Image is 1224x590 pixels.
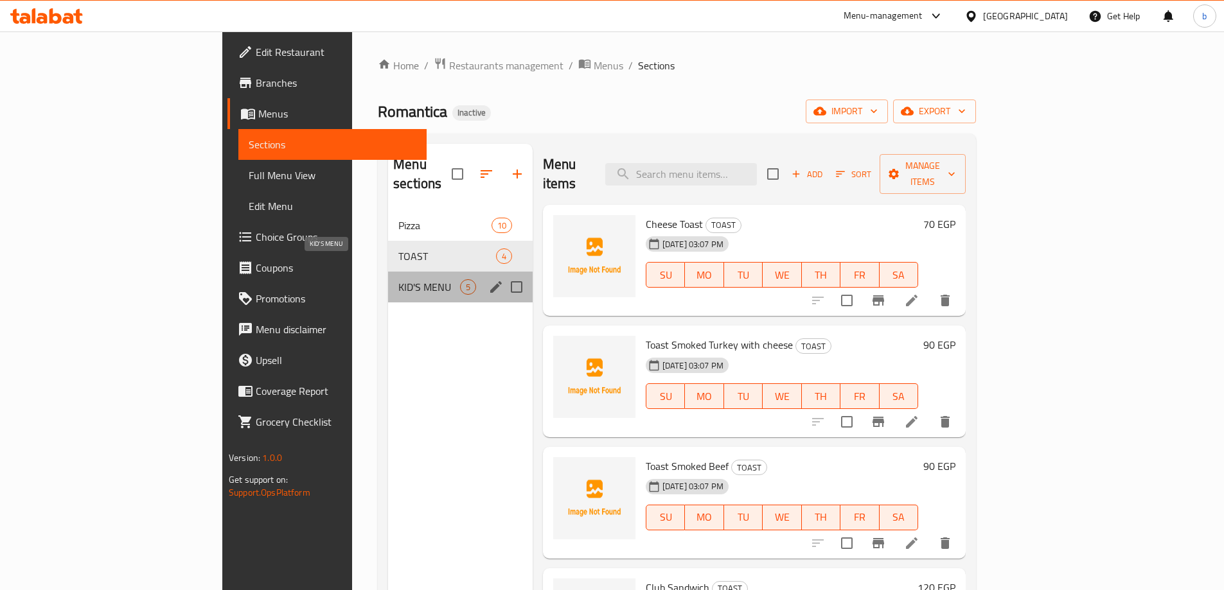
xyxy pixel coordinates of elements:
span: Pizza [398,218,491,233]
div: Menu-management [844,8,923,24]
span: Promotions [256,291,416,306]
div: items [496,248,512,264]
button: TH [802,383,840,409]
button: TH [802,262,840,288]
span: SA [885,508,913,526]
button: Branch-specific-item [863,528,894,559]
span: [DATE] 03:07 PM [657,480,729,492]
span: [DATE] 03:07 PM [657,360,729,372]
span: Select to update [833,287,860,314]
span: FR [846,266,874,284]
a: Edit menu item [904,535,919,551]
img: Cheese Toast [553,215,635,297]
a: Coupons [227,252,427,283]
button: FR [840,383,879,409]
button: delete [930,406,961,437]
span: WE [768,266,796,284]
button: TU [724,262,763,288]
h2: Menu items [543,155,590,193]
span: Coverage Report [256,383,416,399]
button: SU [646,383,685,409]
span: TOAST [706,218,741,232]
span: Get support on: [229,471,288,488]
span: Menus [258,106,416,121]
div: TOAST [398,248,496,264]
span: b [1202,9,1207,23]
span: Add [790,167,824,182]
span: 10 [492,220,511,232]
span: MO [690,508,718,526]
button: edit [486,277,506,297]
span: Restaurants management [449,58,563,73]
span: Toast Smoked Beef [646,456,729,476]
button: Branch-specific-item [863,406,894,437]
nav: breadcrumb [378,57,976,74]
button: Manage items [880,154,966,194]
span: SU [652,508,680,526]
span: Menus [594,58,623,73]
a: Full Menu View [238,160,427,191]
span: Inactive [452,107,491,118]
span: TOAST [796,339,831,354]
span: Select to update [833,530,860,557]
span: Sort items [828,164,880,184]
span: [DATE] 03:07 PM [657,238,729,250]
button: export [893,100,976,123]
span: Select to update [833,408,860,435]
span: TH [807,266,835,284]
a: Grocery Checklist [227,406,427,437]
button: SA [880,383,918,409]
button: Branch-specific-item [863,285,894,316]
span: Edit Restaurant [256,44,416,60]
span: WE [768,387,796,406]
span: SU [652,387,680,406]
a: Choice Groups [227,221,427,252]
li: / [569,58,573,73]
span: export [903,103,966,119]
span: 5 [461,281,475,293]
button: import [806,100,888,123]
span: Coupons [256,260,416,275]
a: Menu disclaimer [227,314,427,345]
a: Edit menu item [904,293,919,308]
span: SU [652,266,680,284]
a: Sections [238,129,427,160]
button: WE [763,505,801,530]
span: Manage items [890,158,955,190]
button: Add section [502,159,533,189]
span: Sort sections [471,159,502,189]
button: Add [786,164,828,184]
span: 4 [497,250,511,263]
span: Grocery Checklist [256,414,416,429]
button: delete [930,285,961,316]
li: / [628,58,633,73]
input: search [605,163,757,186]
span: Branches [256,75,416,91]
span: Sections [638,58,675,73]
button: MO [685,505,723,530]
button: TU [724,505,763,530]
a: Menus [227,98,427,129]
button: TU [724,383,763,409]
span: TU [729,508,758,526]
span: Toast Smoked Turkey with cheese [646,335,793,354]
button: FR [840,505,879,530]
button: SU [646,262,685,288]
div: TOAST [731,460,767,475]
div: TOAST [795,338,831,354]
span: TH [807,387,835,406]
button: WE [763,383,801,409]
span: Upsell [256,352,416,368]
span: MO [690,266,718,284]
nav: Menu sections [388,205,533,308]
h6: 70 EGP [923,215,955,233]
span: Full Menu View [249,168,416,183]
h6: 90 EGP [923,336,955,354]
span: SA [885,387,913,406]
div: items [492,218,512,233]
a: Edit menu item [904,414,919,429]
div: Pizza10 [388,210,533,241]
span: Version: [229,449,260,466]
button: MO [685,383,723,409]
